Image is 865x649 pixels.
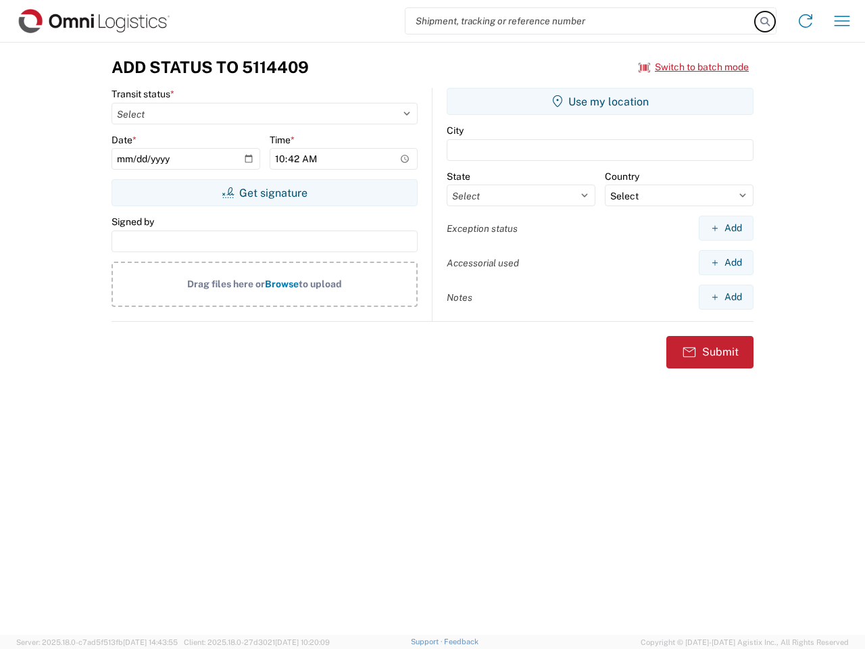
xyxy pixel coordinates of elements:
[112,216,154,228] label: Signed by
[666,336,753,368] button: Submit
[187,279,265,289] span: Drag files here or
[444,638,478,646] a: Feedback
[184,638,330,646] span: Client: 2025.18.0-27d3021
[123,638,178,646] span: [DATE] 14:43:55
[275,638,330,646] span: [DATE] 10:20:09
[447,88,753,115] button: Use my location
[299,279,342,289] span: to upload
[405,8,756,34] input: Shipment, tracking or reference number
[447,222,518,235] label: Exception status
[699,216,753,241] button: Add
[270,134,295,146] label: Time
[16,638,178,646] span: Server: 2025.18.0-c7ad5f513fb
[605,170,639,183] label: Country
[447,257,519,269] label: Accessorial used
[447,124,464,137] label: City
[112,57,309,77] h3: Add Status to 5114409
[699,285,753,310] button: Add
[639,56,749,78] button: Switch to batch mode
[447,170,470,183] label: State
[447,291,472,304] label: Notes
[641,636,849,648] span: Copyright © [DATE]-[DATE] Agistix Inc., All Rights Reserved
[112,88,174,100] label: Transit status
[112,134,137,146] label: Date
[411,638,445,646] a: Support
[265,279,299,289] span: Browse
[112,179,418,206] button: Get signature
[699,250,753,275] button: Add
